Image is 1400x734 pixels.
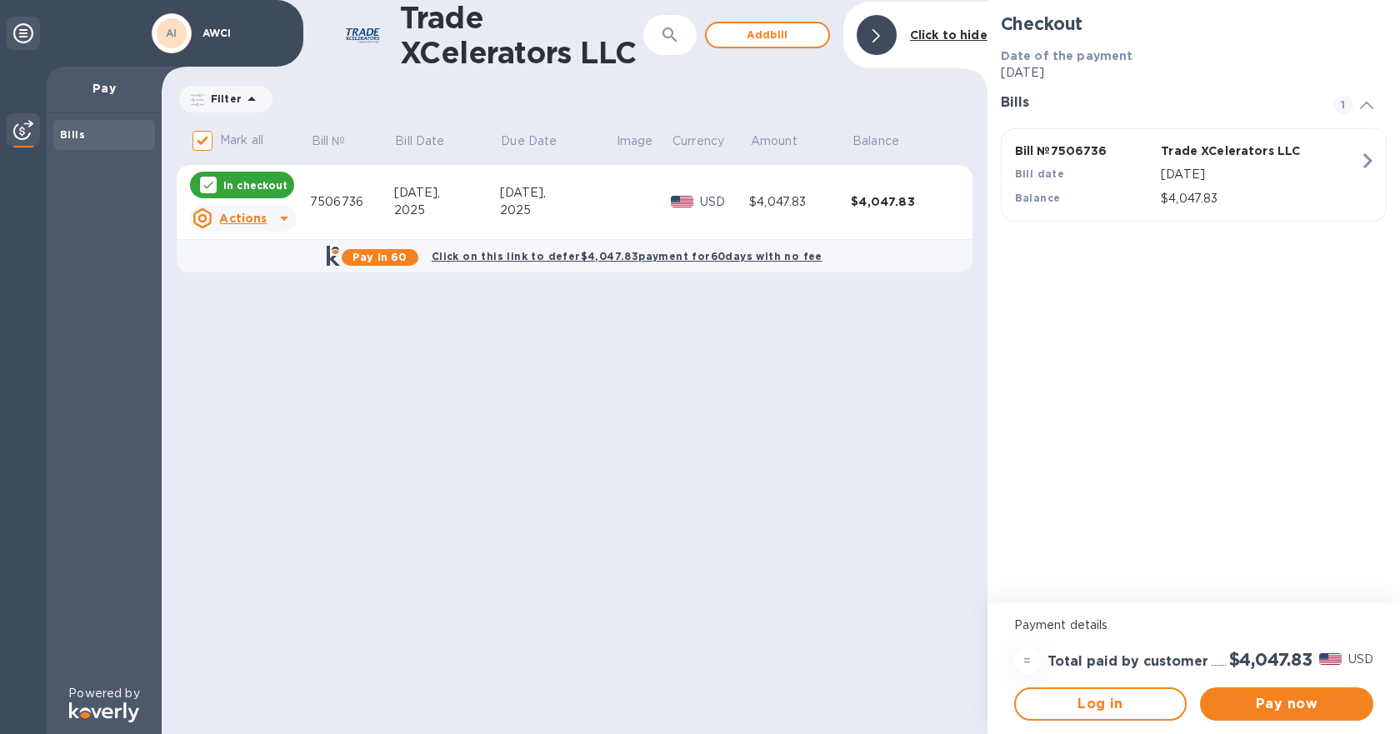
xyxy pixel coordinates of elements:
u: Actions [219,212,267,225]
span: Amount [751,132,819,150]
div: 2025 [500,202,615,219]
span: 1 [1333,95,1353,115]
span: Bill № [312,132,367,150]
p: Bill Date [395,132,444,150]
button: Addbill [705,22,830,48]
p: [DATE] [1001,64,1387,82]
span: Pay now [1213,694,1360,714]
b: Date of the payment [1001,49,1133,62]
div: = [1014,647,1041,674]
p: USD [1348,651,1373,668]
span: Due Date [501,132,578,150]
img: USD [671,196,693,207]
h3: Total paid by customer [1047,654,1208,670]
span: Log in [1029,694,1172,714]
button: Bill №7506736Trade XCelerators LLCBill date[DATE]Balance$4,047.83 [1001,128,1387,222]
span: Balance [852,132,921,150]
p: Powered by [68,685,139,702]
p: Payment details [1014,617,1373,634]
b: Click to hide [910,28,987,42]
div: 7506736 [310,193,394,211]
b: Balance [1015,192,1061,204]
b: Pay in 60 [352,251,407,263]
p: Balance [852,132,899,150]
img: USD [1319,653,1342,665]
p: Bill № 7506736 [1015,142,1155,159]
b: AI [166,27,177,39]
p: Mark all [220,132,263,149]
div: $4,047.83 [851,193,952,210]
button: Log in [1014,687,1187,721]
div: 2025 [394,202,500,219]
p: USD [700,193,749,211]
p: Filter [204,92,242,106]
p: Pay [60,80,148,97]
p: Due Date [501,132,557,150]
div: $4,047.83 [749,193,851,211]
button: Pay now [1200,687,1373,721]
p: [DATE] [1161,166,1359,183]
p: In checkout [223,178,287,192]
p: $4,047.83 [1161,190,1359,207]
b: Bills [60,128,85,141]
p: Amount [751,132,797,150]
div: [DATE], [500,184,615,202]
b: Bill date [1015,167,1065,180]
p: Bill № [312,132,346,150]
div: [DATE], [394,184,500,202]
h2: $4,047.83 [1229,649,1312,670]
p: AWCI [202,27,286,39]
p: Currency [672,132,724,150]
span: Bill Date [395,132,466,150]
img: Logo [69,702,139,722]
h2: Checkout [1001,13,1387,34]
p: Image [617,132,653,150]
p: Trade XCelerators LLC [1161,142,1301,159]
b: Click on this link to defer $4,047.83 payment for 60 days with no fee [432,250,822,262]
span: Add bill [720,25,815,45]
h3: Bills [1001,95,1313,111]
